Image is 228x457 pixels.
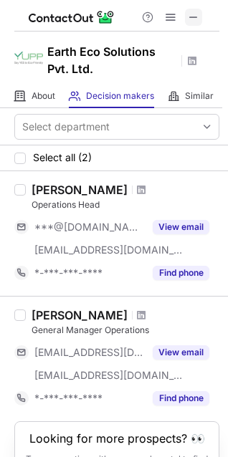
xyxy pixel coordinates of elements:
div: General Manager Operations [32,324,219,337]
h1: Earth Eco Solutions Pvt. Ltd. [47,43,176,77]
button: Reveal Button [153,220,209,234]
span: [EMAIL_ADDRESS][DOMAIN_NAME] [34,346,144,359]
button: Reveal Button [153,345,209,360]
span: Decision makers [86,90,154,102]
div: Select department [22,120,110,134]
button: Reveal Button [153,391,209,405]
span: [EMAIL_ADDRESS][DOMAIN_NAME] [34,244,184,256]
button: Reveal Button [153,266,209,280]
img: ContactOut v5.3.10 [29,9,115,26]
span: ***@[DOMAIN_NAME] [34,221,144,234]
span: Select all (2) [33,152,92,163]
div: [PERSON_NAME] [32,183,128,197]
span: Similar [185,90,214,102]
img: c0a7dd8877a461c969853a679572fcf7 [14,44,43,72]
div: [PERSON_NAME] [32,308,128,322]
header: Looking for more prospects? 👀 [29,432,205,445]
div: Operations Head [32,198,219,211]
span: About [32,90,55,102]
span: [EMAIL_ADDRESS][DOMAIN_NAME] [34,369,184,382]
